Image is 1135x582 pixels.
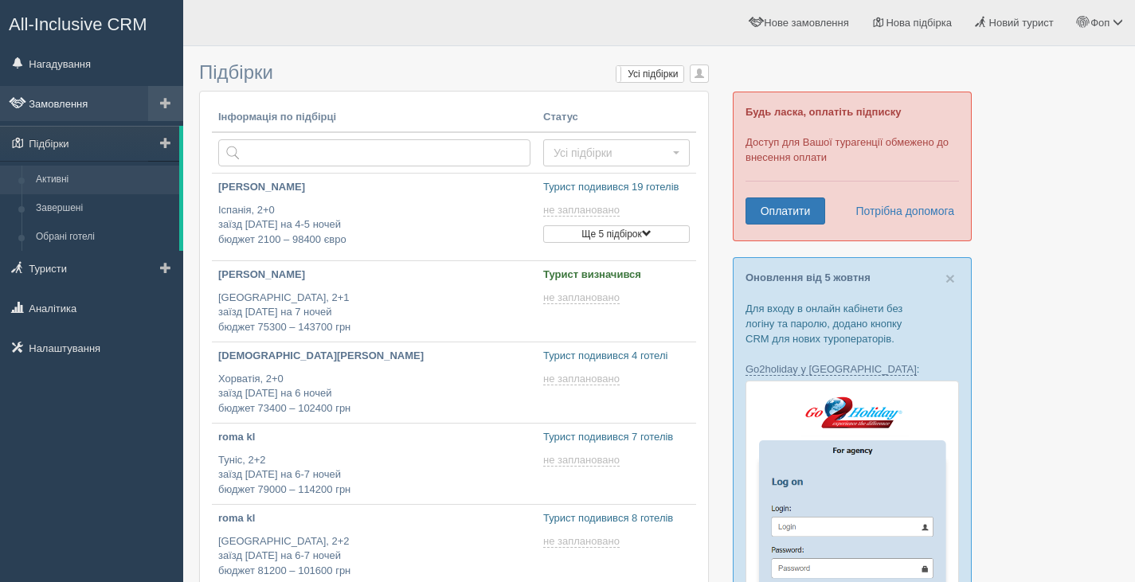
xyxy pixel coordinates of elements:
a: не заплановано [543,291,623,304]
a: Обрані готелі [29,223,179,252]
a: Go2holiday у [GEOGRAPHIC_DATA] [746,363,917,376]
span: All-Inclusive CRM [9,14,147,34]
a: Оплатити [746,197,825,225]
p: Турист подивився 8 готелів [543,511,690,526]
span: Фоп [1090,17,1110,29]
a: не заплановано [543,373,623,385]
button: Close [945,270,955,287]
p: Турист подивився 7 готелів [543,430,690,445]
a: Активні [29,166,179,194]
a: All-Inclusive CRM [1,1,182,45]
a: [PERSON_NAME] Іспанія, 2+0заїзд [DATE] на 4-5 ночейбюджет 2100 – 98400 євро [212,174,537,260]
a: не заплановано [543,204,623,217]
p: [GEOGRAPHIC_DATA], 2+1 заїзд [DATE] на 7 ночей бюджет 75300 – 143700 грн [218,291,530,335]
a: не заплановано [543,454,623,467]
a: Завершені [29,194,179,223]
span: × [945,269,955,287]
p: [GEOGRAPHIC_DATA], 2+2 заїзд [DATE] на 6-7 ночей бюджет 81200 – 101600 грн [218,534,530,579]
span: не заплановано [543,291,620,304]
div: Доступ для Вашої турагенції обмежено до внесення оплати [733,92,972,241]
p: Для входу в онлайн кабінети без логіну та паролю, додано кнопку CRM для нових туроператорів. [746,301,959,346]
span: не заплановано [543,373,620,385]
p: Турист визначився [543,268,690,283]
a: roma kl Туніс, 2+2заїзд [DATE] на 6-7 ночейбюджет 79000 – 114200 грн [212,424,537,504]
p: roma kl [218,430,530,445]
p: Іспанія, 2+0 заїзд [DATE] на 4-5 ночей бюджет 2100 – 98400 євро [218,203,530,248]
button: Усі підбірки [543,139,690,166]
p: Турист подивився 19 готелів [543,180,690,195]
span: Новий турист [989,17,1054,29]
a: [DEMOGRAPHIC_DATA][PERSON_NAME] Хорватія, 2+0заїзд [DATE] на 6 ночейбюджет 73400 – 102400 грн [212,342,537,423]
p: Туніс, 2+2 заїзд [DATE] на 6-7 ночей бюджет 79000 – 114200 грн [218,453,530,498]
span: не заплановано [543,454,620,467]
th: Статус [537,104,696,132]
p: [PERSON_NAME] [218,268,530,283]
span: Нова підбірка [886,17,952,29]
th: Інформація по підбірці [212,104,537,132]
p: : [746,361,959,377]
span: не заплановано [543,535,620,548]
p: Турист подивився 4 готелі [543,349,690,364]
span: Нове замовлення [764,17,848,29]
span: не заплановано [543,204,620,217]
b: Будь ласка, оплатіть підписку [746,106,901,118]
input: Пошук за країною або туристом [218,139,530,166]
span: Усі підбірки [554,145,669,161]
p: roma kl [218,511,530,526]
span: Підбірки [199,61,273,83]
button: Ще 5 підбірок [543,225,690,243]
a: Потрібна допомога [845,197,955,225]
a: Оновлення від 5 жовтня [746,271,871,283]
p: Хорватія, 2+0 заїзд [DATE] на 6 ночей бюджет 73400 – 102400 грн [218,372,530,416]
a: [PERSON_NAME] [GEOGRAPHIC_DATA], 2+1заїзд [DATE] на 7 ночейбюджет 75300 – 143700 грн [212,261,537,342]
p: [DEMOGRAPHIC_DATA][PERSON_NAME] [218,349,530,364]
label: Усі підбірки [616,66,683,82]
p: [PERSON_NAME] [218,180,530,195]
a: не заплановано [543,535,623,548]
